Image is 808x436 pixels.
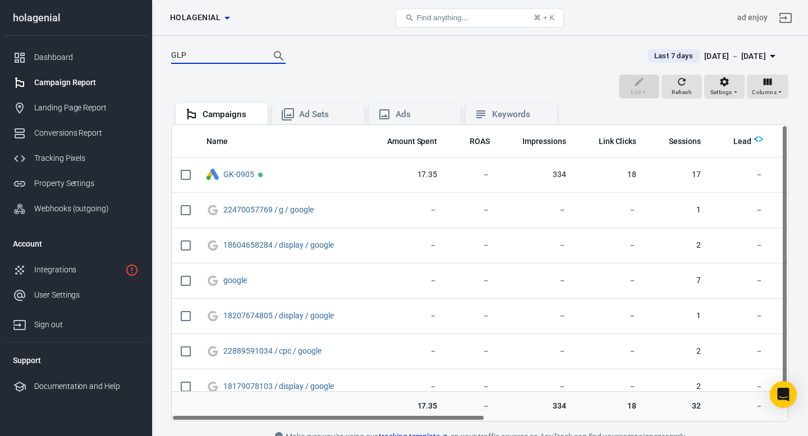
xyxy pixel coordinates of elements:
span: Link Clicks [599,136,637,147]
a: 18179078103 / display / google [223,382,334,391]
span: 2 [654,346,701,357]
div: Google Ads [206,169,219,182]
span: ROAS [470,136,490,147]
span: － [373,310,438,322]
span: holagenial [170,11,221,25]
a: Dashboard [4,45,148,70]
div: Landing Page Report [34,102,139,114]
span: The estimated total amount of money you've spent on your campaign, ad set or ad during its schedule. [373,134,438,148]
span: 1 [654,205,701,216]
span: － [373,275,438,286]
div: User Settings [34,289,139,301]
div: Campaigns [203,109,259,120]
span: 18604658284 / display / google [223,241,336,249]
div: Sign out [34,319,139,331]
span: 17.35 [373,401,438,412]
span: － [455,401,490,412]
a: Landing Page Report [4,95,148,120]
span: Lead [719,136,751,147]
span: － [373,205,438,216]
span: The total return on ad spend [470,134,490,148]
span: Active [258,173,263,177]
div: holagenial [4,13,148,23]
svg: Google [206,239,219,252]
a: google [223,276,247,285]
span: － [455,205,490,216]
svg: Google [206,380,219,393]
span: google [223,276,249,284]
span: － [373,240,438,251]
a: Webhooks (outgoing) [4,196,148,221]
span: － [584,310,637,322]
div: Ad Sets [299,109,355,120]
span: 18 [584,169,637,180]
span: － [508,205,566,216]
span: － [584,346,637,357]
span: 17.35 [373,169,438,180]
svg: Google [206,274,219,287]
span: － [373,346,438,357]
span: － [719,381,763,392]
span: － [455,310,490,322]
span: 18207674805 / display / google [223,312,336,319]
span: － [719,310,763,322]
button: Columns [747,75,788,99]
li: Support [4,347,148,374]
a: Conversions Report [4,120,148,146]
span: Sessions [669,136,701,147]
a: Campaign Report [4,70,148,95]
span: － [719,346,763,357]
a: Tracking Pixels [4,146,148,171]
span: Refresh [672,87,692,98]
span: － [455,240,490,251]
a: Sign out [4,308,148,337]
div: Dashboard [34,52,139,63]
button: holagenial [166,7,234,28]
span: － [584,381,637,392]
span: 18179078103 / display / google [223,382,336,390]
span: GK-0905 [223,170,256,178]
svg: Google [206,309,219,323]
span: Impressions [522,136,566,147]
a: Sign out [772,4,799,31]
span: － [584,240,637,251]
span: 334 [508,401,566,412]
span: － [719,275,763,286]
a: User Settings [4,282,148,308]
span: Name [206,136,228,147]
span: 17 [654,169,701,180]
span: － [719,240,763,251]
span: Last 7 days [650,50,697,62]
span: The number of times your ads were on screen. [522,134,566,148]
span: Amount Spent [387,136,438,147]
span: － [719,205,763,216]
button: Search [265,43,292,69]
button: Last 7 days[DATE] － [DATE] [639,47,788,66]
span: Find anything... [416,13,467,22]
span: － [508,310,566,322]
span: 18 [584,401,637,412]
svg: Google [206,345,219,358]
span: 22889591034 / cpc / google [223,347,323,355]
span: Lead [733,136,751,147]
span: － [455,381,490,392]
button: Refresh [662,75,702,99]
span: － [584,205,637,216]
span: The number of clicks on links within the ad that led to advertiser-specified destinations [599,134,637,148]
li: Account [4,230,148,257]
button: Settings [704,75,745,99]
span: Columns [752,87,777,98]
span: － [508,240,566,251]
span: － [584,275,637,286]
a: GK-0905 [223,170,254,179]
div: Tracking Pixels [34,152,139,164]
a: 22470057769 / g / google [223,205,314,214]
span: The number of times your ads were on screen. [508,134,566,148]
span: 1 [654,310,701,322]
a: Integrations [4,257,148,282]
button: Find anything...⌘ + K [396,8,564,27]
a: Property Settings [4,171,148,196]
span: 2 [654,381,701,392]
span: － [508,381,566,392]
span: 334 [508,169,566,180]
